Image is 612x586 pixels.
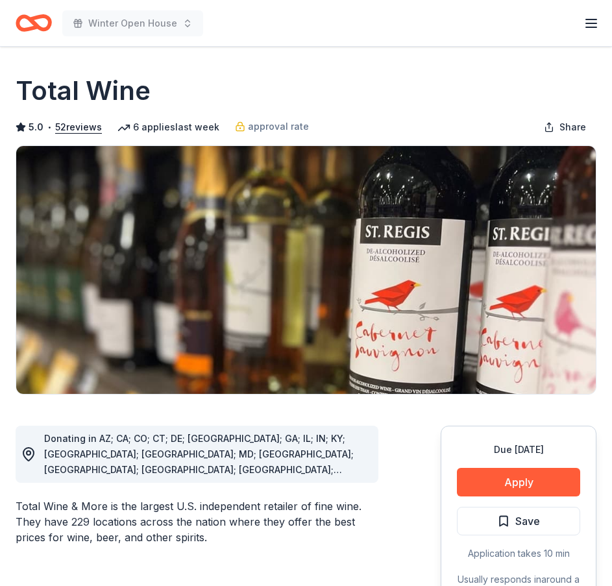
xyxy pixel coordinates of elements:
span: 5.0 [29,119,43,135]
div: Application takes 10 min [457,546,580,561]
button: Winter Open House [62,10,203,36]
span: Winter Open House [88,16,177,31]
a: approval rate [235,119,309,134]
span: Save [515,513,540,530]
button: 52reviews [55,119,102,135]
div: Due [DATE] [457,442,580,458]
span: Share [559,119,586,135]
div: 6 applies last week [117,119,219,135]
span: approval rate [248,119,309,134]
span: Donating in AZ; CA; CO; CT; DE; [GEOGRAPHIC_DATA]; GA; IL; IN; KY; [GEOGRAPHIC_DATA]; [GEOGRAPHIC... [44,433,354,522]
button: Apply [457,468,580,496]
a: Home [16,8,52,38]
img: Image for Total Wine [16,146,596,394]
h1: Total Wine [16,73,151,109]
button: Save [457,507,580,535]
button: Share [533,114,596,140]
div: Total Wine & More is the largest U.S. independent retailer of fine wine. They have 229 locations ... [16,498,378,545]
span: • [47,122,52,132]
